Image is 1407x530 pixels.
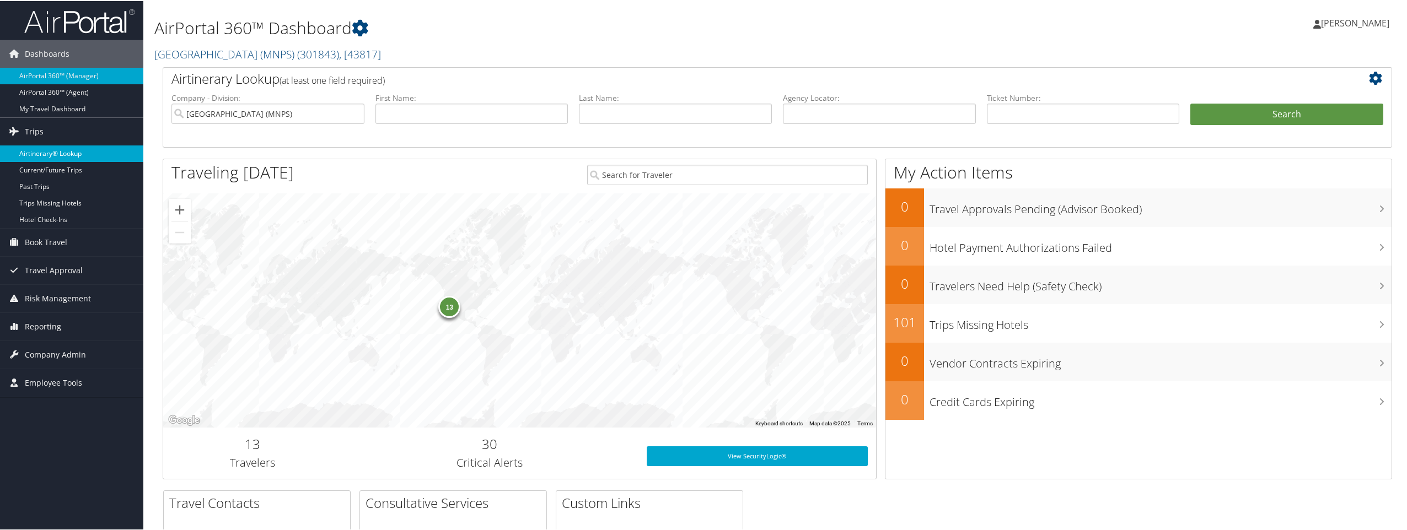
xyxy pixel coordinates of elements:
[375,91,568,102] label: First Name:
[930,311,1392,332] h3: Trips Missing Hotels
[25,117,44,144] span: Trips
[169,220,191,242] button: Zoom out
[169,493,350,511] h2: Travel Contacts
[755,419,803,426] button: Keyboard shortcuts
[885,235,924,253] h2: 0
[350,434,630,452] h2: 30
[297,46,339,61] span: ( 301843 )
[930,195,1392,216] h3: Travel Approvals Pending (Advisor Booked)
[25,256,83,283] span: Travel Approval
[25,312,61,339] span: Reporting
[930,388,1392,409] h3: Credit Cards Expiring
[171,160,294,183] h1: Traveling [DATE]
[25,284,91,311] span: Risk Management
[171,434,333,452] h2: 13
[166,412,202,426] a: Open this area in Google Maps (opens a new window)
[1190,102,1383,125] button: Search
[1313,6,1400,39] a: [PERSON_NAME]
[885,160,1392,183] h1: My Action Items
[885,264,1392,303] a: 0Travelers Need Help (Safety Check)
[809,419,851,425] span: Map data ©2025
[1321,16,1389,28] span: [PERSON_NAME]
[930,272,1392,293] h3: Travelers Need Help (Safety Check)
[885,196,924,215] h2: 0
[339,46,381,61] span: , [ 43817 ]
[366,493,546,511] h2: Consultative Services
[24,7,135,33] img: airportal-logo.png
[885,389,924,408] h2: 0
[885,312,924,331] h2: 101
[562,493,743,511] h2: Custom Links
[25,340,86,367] span: Company Admin
[171,91,364,102] label: Company - Division:
[169,198,191,220] button: Zoom in
[885,380,1392,419] a: 0Credit Cards Expiring
[166,412,202,426] img: Google
[885,226,1392,264] a: 0Hotel Payment Authorizations Failed
[647,445,868,465] a: View SecurityLogic®
[25,228,67,255] span: Book Travel
[154,46,381,61] a: [GEOGRAPHIC_DATA] (MNPS)
[783,91,976,102] label: Agency Locator:
[930,234,1392,255] h3: Hotel Payment Authorizations Failed
[350,454,630,469] h3: Critical Alerts
[25,368,82,396] span: Employee Tools
[171,68,1281,87] h2: Airtinerary Lookup
[885,342,1392,380] a: 0Vendor Contracts Expiring
[25,39,69,67] span: Dashboards
[154,15,985,39] h1: AirPortal 360™ Dashboard
[587,164,868,184] input: Search for Traveler
[885,187,1392,226] a: 0Travel Approvals Pending (Advisor Booked)
[885,350,924,369] h2: 0
[280,73,385,85] span: (at least one field required)
[171,454,333,469] h3: Travelers
[987,91,1180,102] label: Ticket Number:
[579,91,772,102] label: Last Name:
[885,303,1392,342] a: 101Trips Missing Hotels
[857,419,873,425] a: Terms (opens in new tab)
[930,349,1392,370] h3: Vendor Contracts Expiring
[439,294,461,316] div: 13
[885,273,924,292] h2: 0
